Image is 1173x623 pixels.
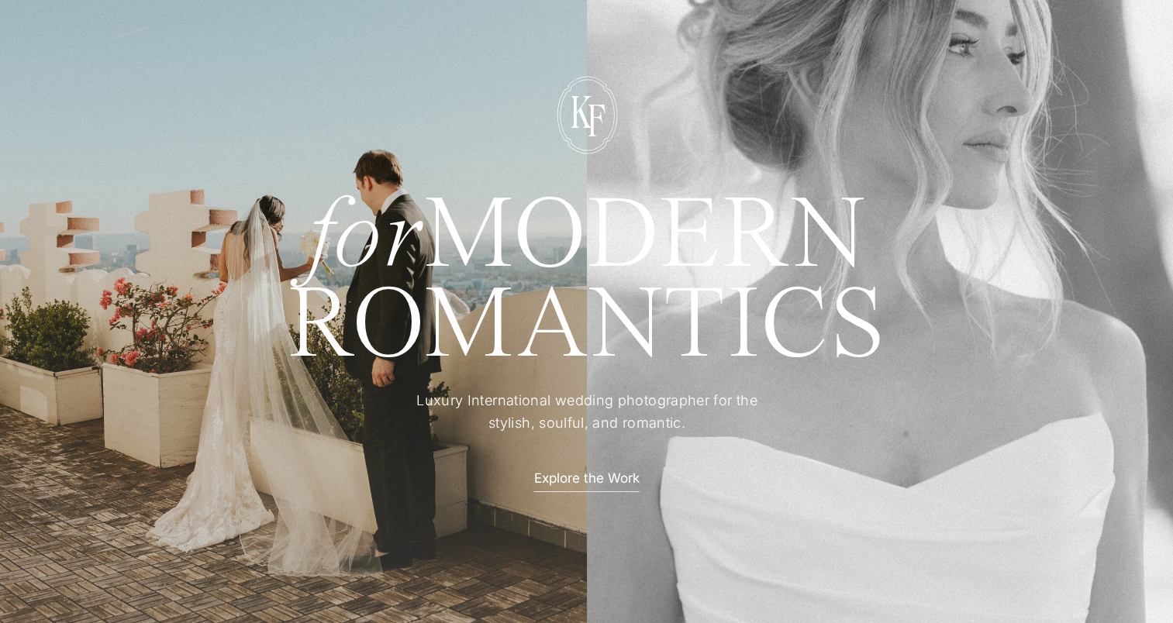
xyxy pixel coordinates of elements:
[231,284,944,368] h1: ROMANTICS
[519,469,655,485] a: Explore the Work
[231,194,944,268] h1: MODERN
[560,90,602,129] p: K
[394,390,781,435] p: Luxury International wedding photographer for the stylish, soulful, and romantic.
[308,188,424,290] i: for
[575,98,618,138] p: F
